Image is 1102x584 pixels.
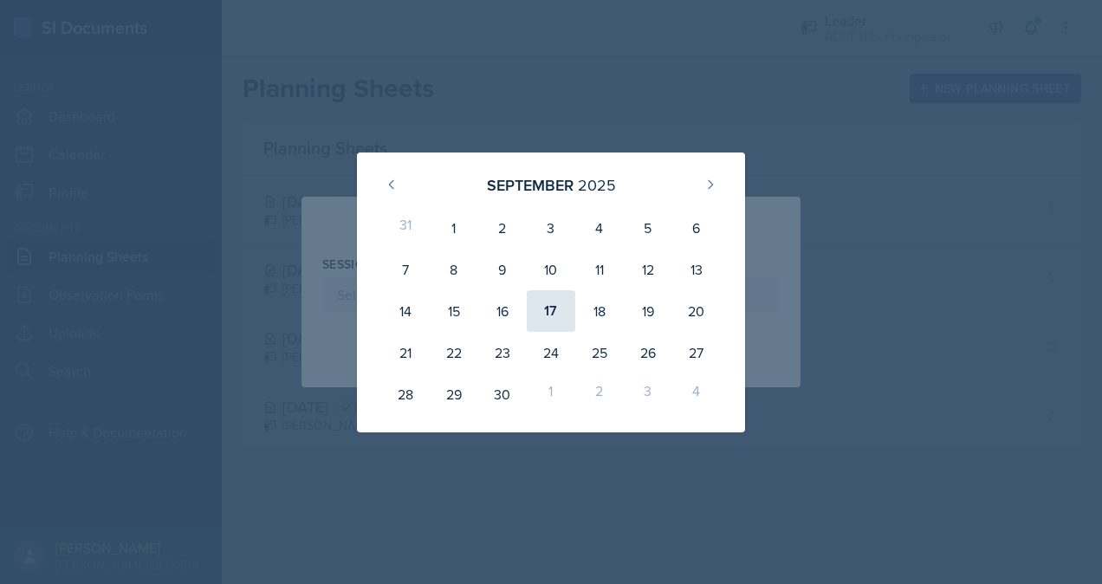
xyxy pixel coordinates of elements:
div: 23 [478,332,527,373]
div: 2 [478,207,527,249]
div: 10 [527,249,575,290]
div: 4 [575,207,624,249]
div: 5 [624,207,672,249]
div: 29 [430,373,478,415]
div: 28 [381,373,430,415]
div: 16 [478,290,527,332]
div: 17 [527,290,575,332]
div: 15 [430,290,478,332]
div: 6 [672,207,721,249]
div: 26 [624,332,672,373]
div: 31 [381,207,430,249]
div: 30 [478,373,527,415]
div: 2 [575,373,624,415]
div: 11 [575,249,624,290]
div: 3 [624,373,672,415]
div: 18 [575,290,624,332]
div: 1 [527,373,575,415]
div: 27 [672,332,721,373]
div: 24 [527,332,575,373]
div: September [487,173,574,197]
div: 22 [430,332,478,373]
div: 25 [575,332,624,373]
div: 12 [624,249,672,290]
div: 13 [672,249,721,290]
div: 3 [527,207,575,249]
div: 9 [478,249,527,290]
div: 21 [381,332,430,373]
div: 1 [430,207,478,249]
div: 14 [381,290,430,332]
div: 7 [381,249,430,290]
div: 2025 [578,173,616,197]
div: 20 [672,290,721,332]
div: 8 [430,249,478,290]
div: 4 [672,373,721,415]
div: 19 [624,290,672,332]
